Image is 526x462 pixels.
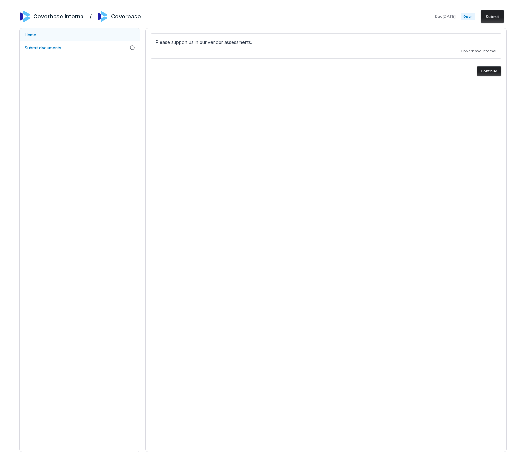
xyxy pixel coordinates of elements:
[156,38,496,46] p: Please support us in our vendor assessments.
[461,49,496,54] span: Coverbase Internal
[20,28,140,41] a: Home
[461,13,475,20] span: Open
[33,12,85,21] h2: Coverbase Internal
[477,66,501,76] button: Continue
[111,12,141,21] h2: Coverbase
[481,10,504,23] button: Submit
[90,11,92,20] h2: /
[20,41,140,54] a: Submit documents
[435,14,456,19] span: Due [DATE]
[456,49,459,54] span: —
[25,45,61,50] span: Submit documents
